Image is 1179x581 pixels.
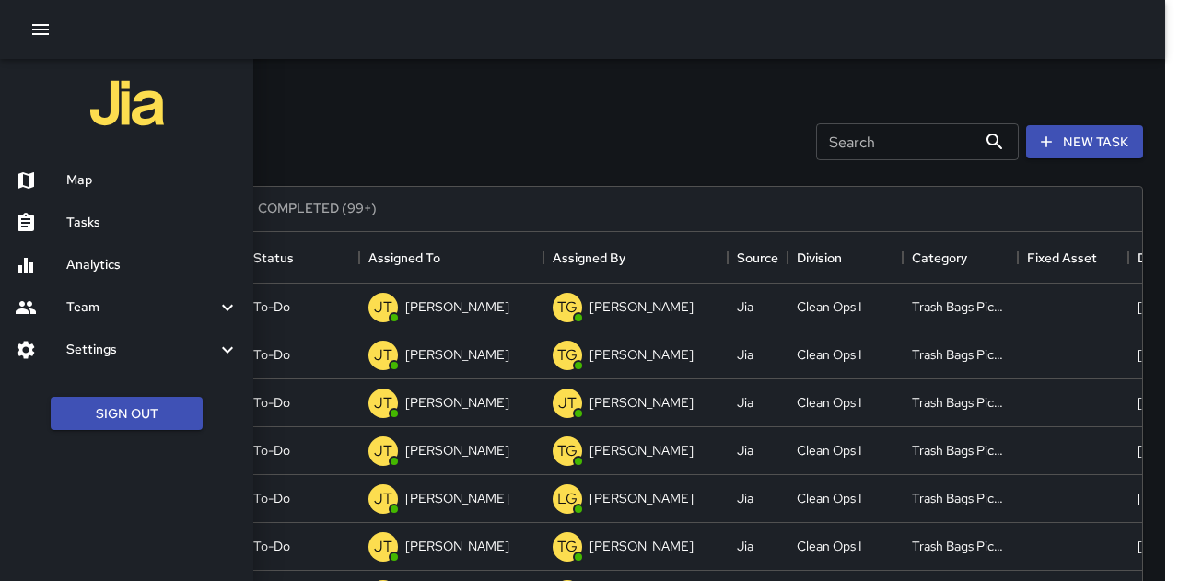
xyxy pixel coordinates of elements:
button: Sign Out [51,397,203,431]
h6: Settings [66,340,216,360]
h6: Team [66,297,216,318]
h6: Analytics [66,255,239,275]
h6: Map [66,170,239,191]
img: jia-logo [90,66,164,140]
h6: Tasks [66,213,239,233]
